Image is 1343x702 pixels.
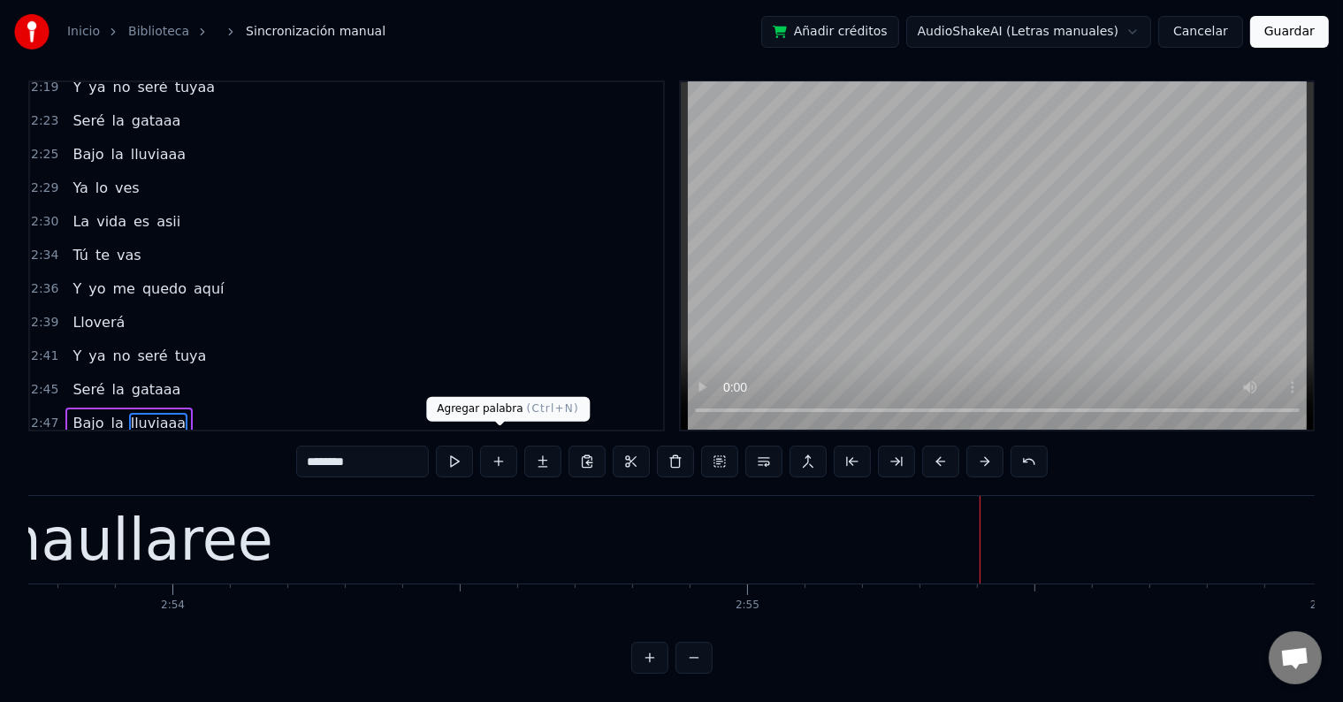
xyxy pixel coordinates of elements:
span: 2:47 [31,415,58,432]
span: me [111,279,137,299]
span: 2:39 [31,314,58,332]
div: 2:55 [736,599,759,613]
span: tuyaa [173,77,217,97]
span: Ya [71,178,89,198]
span: te [94,245,111,265]
span: Bajo [71,413,105,433]
nav: breadcrumb [67,23,385,41]
button: Añadir créditos [761,16,899,48]
span: Bajo [71,144,105,164]
span: gataaa [130,379,183,400]
div: Chat abierto [1269,631,1322,684]
span: ya [87,77,107,97]
span: Y [71,279,83,299]
span: ves [113,178,141,198]
span: 2:34 [31,247,58,264]
button: Guardar [1250,16,1329,48]
span: ( Ctrl+N ) [527,402,579,415]
div: Agregar palabra [426,397,590,422]
div: 2:56 [1310,599,1334,613]
span: seré [135,346,169,366]
span: yo [87,279,107,299]
span: asii [155,211,182,232]
a: Biblioteca [128,23,189,41]
span: 2:45 [31,381,58,399]
span: Sincronización manual [246,23,385,41]
span: 2:19 [31,79,58,96]
span: Seré [71,379,106,400]
span: la [109,144,125,164]
span: tuya [173,346,209,366]
span: vas [115,245,143,265]
span: Seré [71,111,106,131]
a: Inicio [67,23,100,41]
span: 2:41 [31,347,58,365]
span: lluviaaa [129,413,187,433]
span: Y [71,346,83,366]
span: lluviaaa [129,144,187,164]
span: no [111,77,133,97]
span: la [109,413,125,433]
span: vida [95,211,128,232]
span: es [132,211,151,232]
span: no [111,346,133,366]
button: Cancelar [1158,16,1243,48]
span: La [71,211,91,232]
span: 2:23 [31,112,58,130]
img: youka [14,14,50,50]
span: gataaa [130,111,183,131]
span: la [111,111,126,131]
span: la [111,379,126,400]
span: seré [135,77,169,97]
div: 2:54 [161,599,185,613]
span: ya [87,346,107,366]
span: 2:36 [31,280,58,298]
span: Tú [71,245,89,265]
span: 2:25 [31,146,58,164]
span: quedo [141,279,188,299]
span: lo [94,178,110,198]
span: 2:30 [31,213,58,231]
span: Lloverá [71,312,126,332]
span: Y [71,77,83,97]
span: 2:29 [31,179,58,197]
span: aquí [192,279,226,299]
